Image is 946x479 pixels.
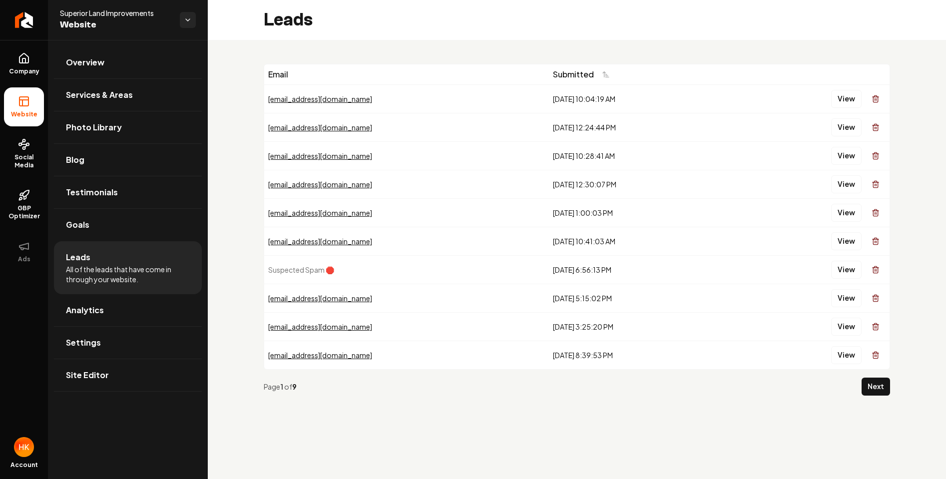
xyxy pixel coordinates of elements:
[54,111,202,143] a: Photo Library
[10,461,38,469] span: Account
[831,289,862,307] button: View
[268,265,334,274] span: Suspected Spam 🛑
[54,176,202,208] a: Testimonials
[4,153,44,169] span: Social Media
[4,44,44,83] a: Company
[66,121,122,133] span: Photo Library
[831,318,862,336] button: View
[553,65,616,83] button: Submitted
[831,175,862,193] button: View
[831,232,862,250] button: View
[553,322,727,332] div: [DATE] 3:25:20 PM
[553,94,727,104] div: [DATE] 10:04:19 AM
[66,219,89,231] span: Goals
[4,204,44,220] span: GBP Optimizer
[831,204,862,222] button: View
[66,264,190,284] span: All of the leads that have come in through your website.
[14,437,34,457] button: Open user button
[292,382,297,391] strong: 9
[831,261,862,279] button: View
[831,118,862,136] button: View
[54,327,202,359] a: Settings
[284,382,292,391] span: of
[5,67,43,75] span: Company
[831,147,862,165] button: View
[7,110,41,118] span: Website
[268,293,545,303] div: [EMAIL_ADDRESS][DOMAIN_NAME]
[66,56,104,68] span: Overview
[4,232,44,271] button: Ads
[54,359,202,391] a: Site Editor
[268,350,545,360] div: [EMAIL_ADDRESS][DOMAIN_NAME]
[268,236,545,246] div: [EMAIL_ADDRESS][DOMAIN_NAME]
[54,294,202,326] a: Analytics
[553,350,727,360] div: [DATE] 8:39:53 PM
[831,90,862,108] button: View
[15,12,33,28] img: Rebolt Logo
[54,46,202,78] a: Overview
[280,382,284,391] strong: 1
[54,79,202,111] a: Services & Areas
[553,265,727,275] div: [DATE] 6:56:13 PM
[14,437,34,457] img: Harley Keranen
[54,144,202,176] a: Blog
[14,255,34,263] span: Ads
[66,154,84,166] span: Blog
[862,378,890,396] button: Next
[66,186,118,198] span: Testimonials
[553,68,594,80] span: Submitted
[66,304,104,316] span: Analytics
[268,208,545,218] div: [EMAIL_ADDRESS][DOMAIN_NAME]
[60,8,172,18] span: Superior Land Improvements
[4,130,44,177] a: Social Media
[268,151,545,161] div: [EMAIL_ADDRESS][DOMAIN_NAME]
[268,68,545,80] div: Email
[264,382,280,391] span: Page
[66,369,109,381] span: Site Editor
[553,293,727,303] div: [DATE] 5:15:02 PM
[264,10,313,30] h2: Leads
[553,122,727,132] div: [DATE] 12:24:44 PM
[553,179,727,189] div: [DATE] 12:30:07 PM
[66,251,90,263] span: Leads
[912,445,936,469] iframe: Intercom live chat
[66,89,133,101] span: Services & Areas
[553,151,727,161] div: [DATE] 10:28:41 AM
[831,346,862,364] button: View
[268,122,545,132] div: [EMAIL_ADDRESS][DOMAIN_NAME]
[268,94,545,104] div: [EMAIL_ADDRESS][DOMAIN_NAME]
[268,179,545,189] div: [EMAIL_ADDRESS][DOMAIN_NAME]
[553,208,727,218] div: [DATE] 1:00:03 PM
[66,337,101,349] span: Settings
[4,181,44,228] a: GBP Optimizer
[268,322,545,332] div: [EMAIL_ADDRESS][DOMAIN_NAME]
[54,209,202,241] a: Goals
[60,18,172,32] span: Website
[553,236,727,246] div: [DATE] 10:41:03 AM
